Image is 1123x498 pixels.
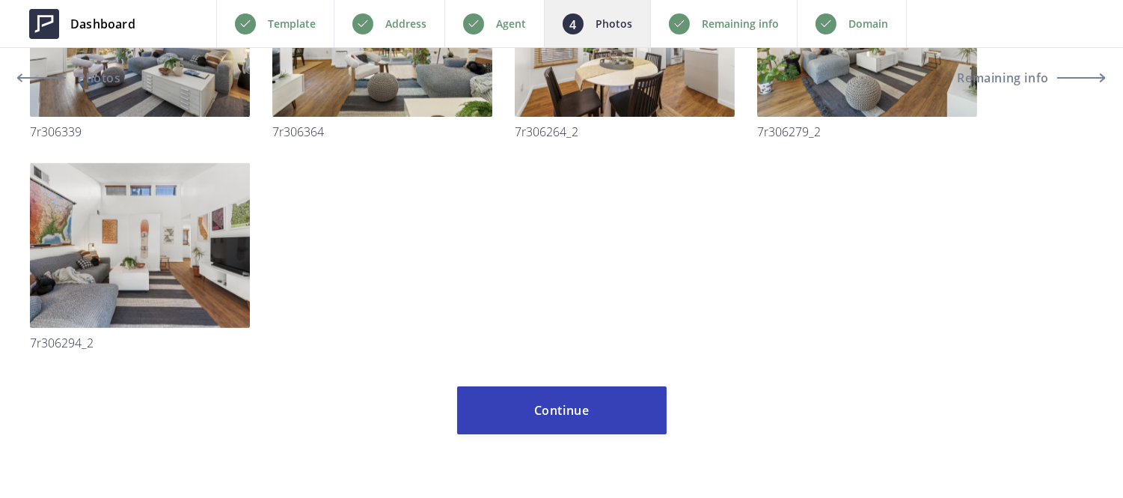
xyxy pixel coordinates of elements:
iframe: Drift Widget Chat Controller [1048,423,1105,480]
p: Domain [848,15,888,33]
span: Remaining info [958,72,1049,84]
button: Continue [457,386,667,434]
p: Photos [596,15,632,33]
span: Dashboard [70,15,135,33]
a: Dashboard [18,1,147,46]
p: Remaining info [702,15,779,33]
p: Template [268,15,316,33]
p: Address [385,15,426,33]
span: Photos [74,72,121,84]
p: Agent [496,15,526,33]
button: Remaining info [958,60,1105,96]
iframe: Drift Widget Chat Window [815,267,1114,432]
a: Photos [18,60,153,96]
